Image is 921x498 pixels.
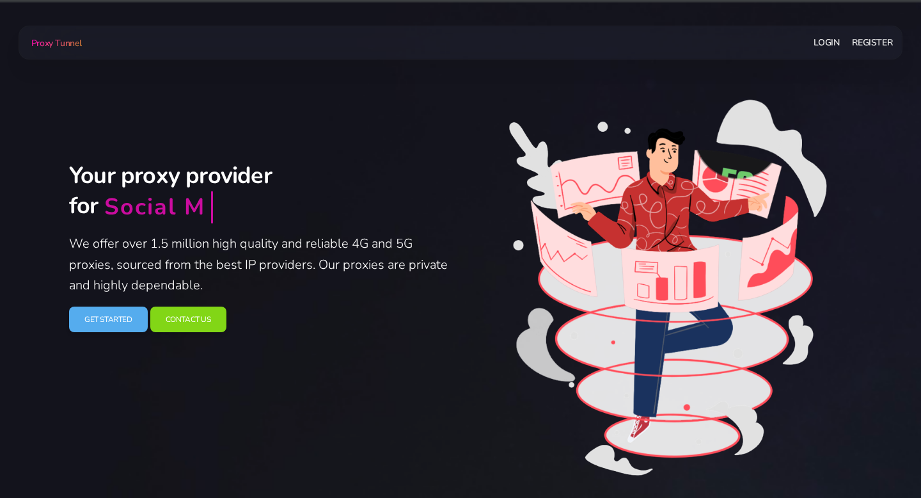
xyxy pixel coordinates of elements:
a: Proxy Tunnel [29,33,82,53]
a: Get Started [69,307,148,333]
h2: Your proxy provider for [69,161,453,223]
p: We offer over 1.5 million high quality and reliable 4G and 5G proxies, sourced from the best IP p... [69,234,453,296]
a: Register [852,31,892,54]
div: Social M [104,193,205,223]
a: Contact Us [150,307,226,333]
span: Proxy Tunnel [31,37,82,49]
iframe: Webchat Widget [859,436,905,482]
a: Login [814,31,839,54]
